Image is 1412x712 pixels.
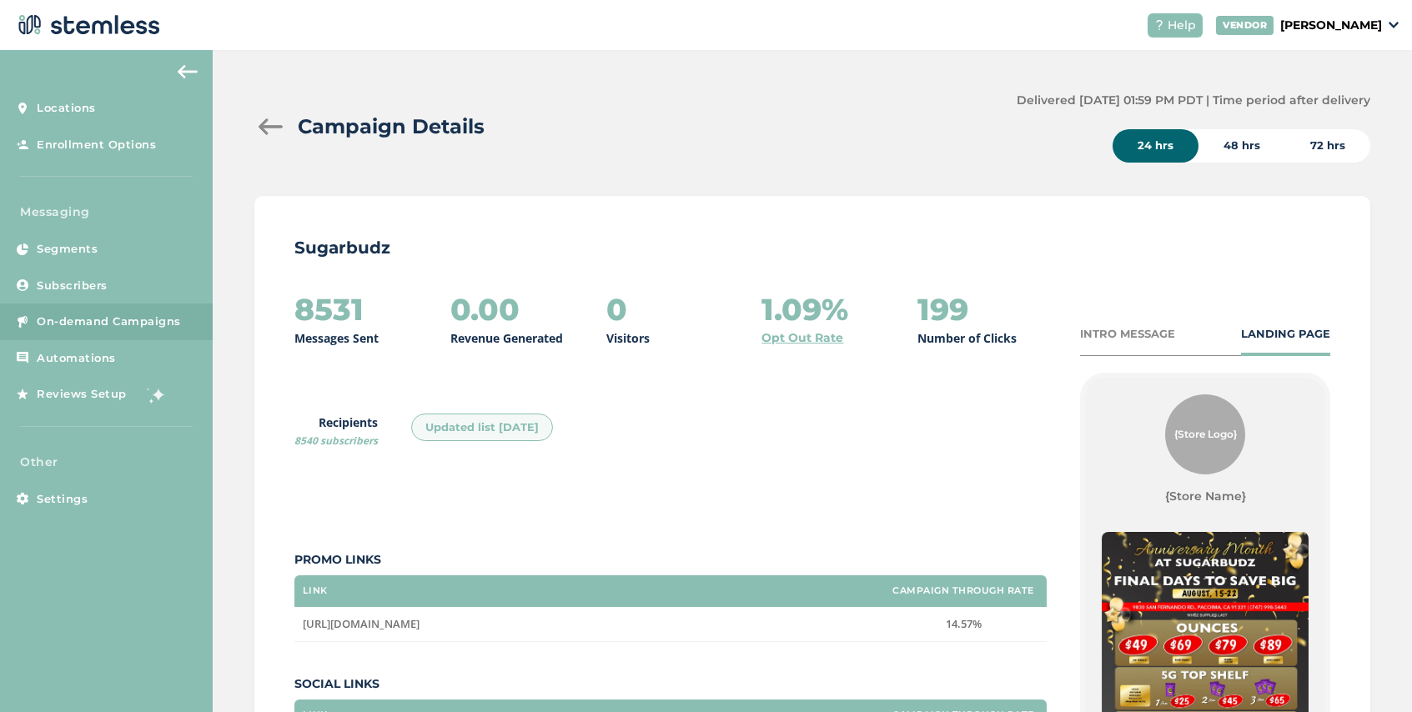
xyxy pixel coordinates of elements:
div: INTRO MESSAGE [1080,326,1175,343]
span: Locations [37,100,96,117]
p: Revenue Generated [450,329,563,347]
p: Messages Sent [294,329,379,347]
img: icon_down-arrow-small-66adaf34.svg [1389,22,1399,28]
span: Subscribers [37,278,108,294]
label: Campaign Through Rate [892,585,1034,596]
p: Visitors [606,329,650,347]
div: 48 hrs [1198,129,1285,163]
div: LANDING PAGE [1241,326,1330,343]
label: 14.57% [888,617,1038,631]
span: [URL][DOMAIN_NAME] [303,616,420,631]
div: VENDOR [1216,16,1274,35]
label: {Store Name} [1165,488,1246,505]
span: Automations [37,350,116,367]
img: logo-dark-0685b13c.svg [13,8,160,42]
span: Segments [37,241,98,258]
h2: 8531 [294,293,364,326]
span: Settings [37,491,88,508]
label: Social Links [294,675,1047,693]
span: Help [1168,17,1196,34]
label: Promo Links [294,551,1047,569]
div: 72 hrs [1285,129,1370,163]
h2: 199 [917,293,968,326]
img: icon-help-white-03924b79.svg [1154,20,1164,30]
div: 24 hrs [1113,129,1198,163]
span: {Store Logo} [1174,427,1237,442]
span: Reviews Setup [37,386,127,403]
h2: Campaign Details [298,112,485,142]
a: Opt Out Rate [761,329,843,347]
p: Sugarbudz [294,236,1330,259]
span: Enrollment Options [37,137,156,153]
img: glitter-stars-b7820f95.gif [139,378,173,411]
span: 8540 subscribers [294,434,378,448]
h2: 1.09% [761,293,848,326]
span: On-demand Campaigns [37,313,181,330]
h2: 0 [606,293,627,326]
p: [PERSON_NAME] [1280,17,1382,34]
label: Recipients [294,414,378,449]
iframe: Chat Widget [1329,632,1412,712]
p: Number of Clicks [917,329,1017,347]
span: 14.57% [946,616,982,631]
label: Delivered [DATE] 01:59 PM PDT | Time period after delivery [1017,92,1370,109]
h2: 0.00 [450,293,520,326]
label: Link [303,585,328,596]
img: icon-arrow-back-accent-c549486e.svg [178,65,198,78]
label: https://sugarbudz.store/ [303,617,872,631]
div: Updated list [DATE] [411,414,553,442]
